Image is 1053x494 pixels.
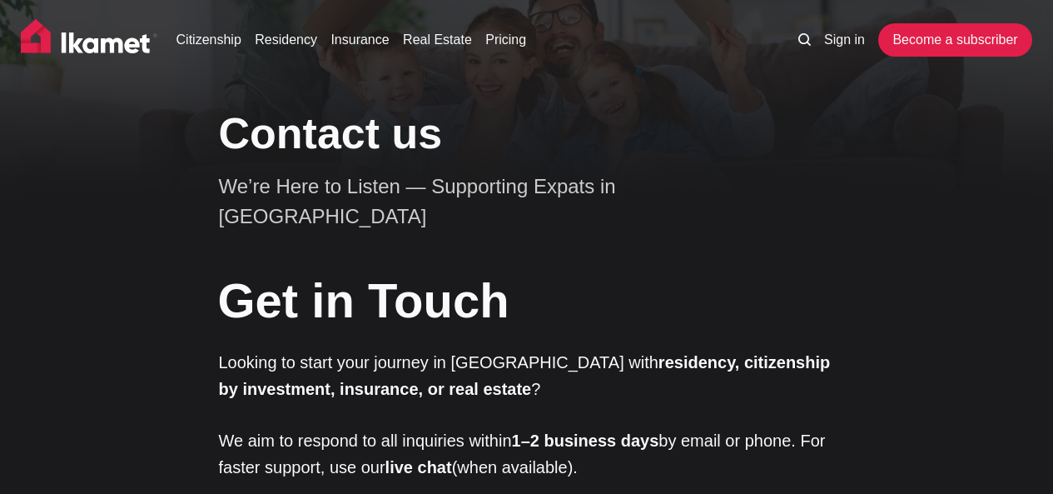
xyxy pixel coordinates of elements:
h1: Contact us [219,107,835,159]
strong: 1–2 business days [512,432,659,450]
a: Insurance [330,30,389,50]
h1: Get in Touch [218,267,834,334]
a: Pricing [485,30,526,50]
p: Looking to start your journey in [GEOGRAPHIC_DATA] with ? [219,349,835,402]
a: Real Estate [403,30,472,50]
a: Residency [255,30,317,50]
a: Citizenship [176,30,241,50]
a: Become a subscriber [878,23,1031,57]
img: Ikamet home [21,19,157,61]
strong: live chat [385,458,452,477]
a: Sign in [824,30,865,50]
p: We’re Here to Listen — Supporting Expats in [GEOGRAPHIC_DATA] [219,172,802,232]
p: We aim to respond to all inquiries within by email or phone. For faster support, use our (when av... [219,427,835,481]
